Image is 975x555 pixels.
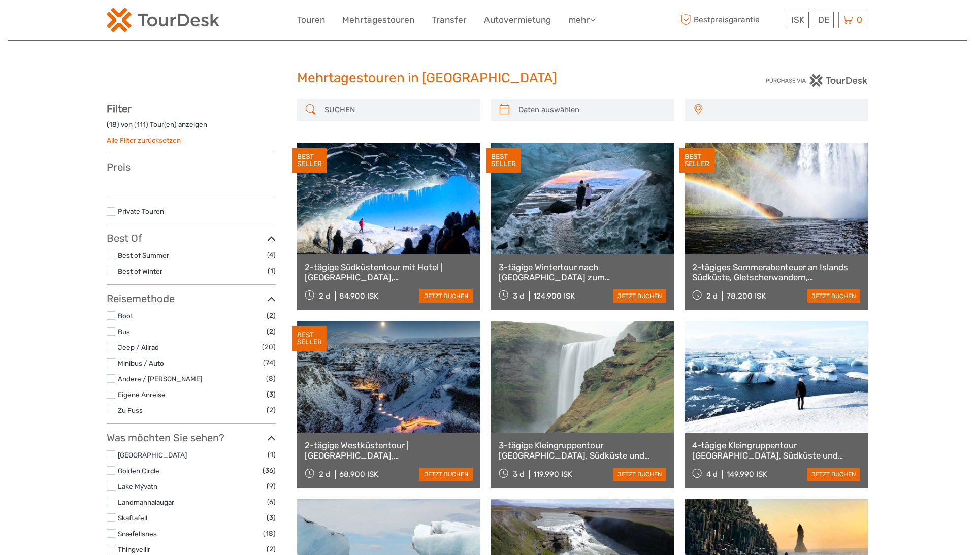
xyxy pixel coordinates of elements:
span: (6) [267,496,276,508]
a: Minibus / Auto [118,359,164,367]
span: (4) [267,249,276,261]
a: Zu Fuss [118,406,143,414]
span: (36) [263,465,276,476]
a: Golden Circle [118,467,159,475]
span: 2 d [319,470,330,479]
span: 3 d [513,291,524,301]
span: Bestpreisgarantie [678,12,784,28]
span: (20) [262,341,276,353]
span: ISK [791,15,804,25]
div: 84.900 ISK [339,291,378,301]
a: Mehrtagestouren [342,13,414,27]
h3: Best Of [107,232,276,244]
span: 4 d [706,470,718,479]
input: Daten auswählen [514,101,669,119]
span: (2) [267,543,276,555]
a: Best of Winter [118,267,162,275]
span: (1) [268,449,276,461]
span: (74) [263,357,276,369]
a: Best of Summer [118,251,169,259]
input: SUCHEN [320,101,475,119]
a: 3-tägige Kleingruppentour [GEOGRAPHIC_DATA], Südküste und Gletscherlagune [499,440,667,461]
label: 111 [137,120,146,129]
a: Boot [118,312,133,320]
a: jetzt buchen [807,468,860,481]
div: 78.200 ISK [727,291,766,301]
a: Thingvellir [118,545,150,553]
a: Andere / [PERSON_NAME] [118,375,202,383]
div: BEST SELLER [292,148,327,173]
span: (2) [267,404,276,416]
a: Touren [297,13,325,27]
a: Eigene Anreise [118,390,166,399]
div: 68.900 ISK [339,470,378,479]
a: jetzt buchen [807,289,860,303]
img: 120-15d4194f-c635-41b9-a512-a3cb382bfb57_logo_small.png [107,8,219,32]
div: BEST SELLER [679,148,714,173]
span: 2 d [706,291,718,301]
span: (8) [266,373,276,384]
span: (3) [267,388,276,400]
span: (2) [267,310,276,321]
div: BEST SELLER [292,326,327,351]
a: 4-tägige Kleingruppentour [GEOGRAPHIC_DATA], Südküste und [GEOGRAPHIC_DATA] [692,440,860,461]
h3: Preis [107,161,276,173]
a: 2-tägige Südküstentour mit Hotel | [GEOGRAPHIC_DATA], [GEOGRAPHIC_DATA], [GEOGRAPHIC_DATA] und Wa... [305,262,473,283]
div: ( ) von ( ) Tour(en) anzeigen [107,120,276,136]
h1: Mehrtagestouren in [GEOGRAPHIC_DATA] [297,70,678,86]
a: [GEOGRAPHIC_DATA] [118,451,187,459]
a: Jeep / Allrad [118,343,159,351]
a: Snæfellsnes [118,530,157,538]
a: Alle Filter zurücksetzen [107,136,181,144]
a: Autovermietung [484,13,551,27]
label: 18 [109,120,117,129]
a: jetzt buchen [613,289,666,303]
a: Skaftafell [118,514,147,522]
a: Lake Mývatn [118,482,157,491]
span: (2) [267,325,276,337]
div: 119.990 ISK [533,470,572,479]
span: (3) [267,512,276,524]
h3: Was möchten Sie sehen? [107,432,276,444]
a: Bus [118,328,130,336]
span: (9) [267,480,276,492]
img: PurchaseViaTourDesk.png [765,74,868,87]
h3: Reisemethode [107,292,276,305]
div: BEST SELLER [486,148,521,173]
a: mehr [568,13,596,27]
div: 124.900 ISK [533,291,575,301]
a: 3-tägige Wintertour nach [GEOGRAPHIC_DATA] zum [GEOGRAPHIC_DATA], zur Südküste, zur Gletscherwand... [499,262,667,283]
a: jetzt buchen [419,289,473,303]
span: 2 d [319,291,330,301]
a: Landmannalaugar [118,498,174,506]
span: (1) [268,265,276,277]
a: Transfer [432,13,467,27]
div: 149.990 ISK [727,470,767,479]
a: jetzt buchen [613,468,666,481]
span: 0 [855,15,864,25]
strong: Filter [107,103,132,115]
a: jetzt buchen [419,468,473,481]
span: (18) [263,528,276,539]
a: 2-tägiges Sommerabenteuer an Islands Südküste, Gletscherwandern, [GEOGRAPHIC_DATA], [GEOGRAPHIC_D... [692,262,860,283]
a: Private Touren [118,207,164,215]
div: DE [814,12,834,28]
span: 3 d [513,470,524,479]
a: 2-tägige Westküstentour | [GEOGRAPHIC_DATA], [GEOGRAPHIC_DATA] mit Canyon Baths [305,440,473,461]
